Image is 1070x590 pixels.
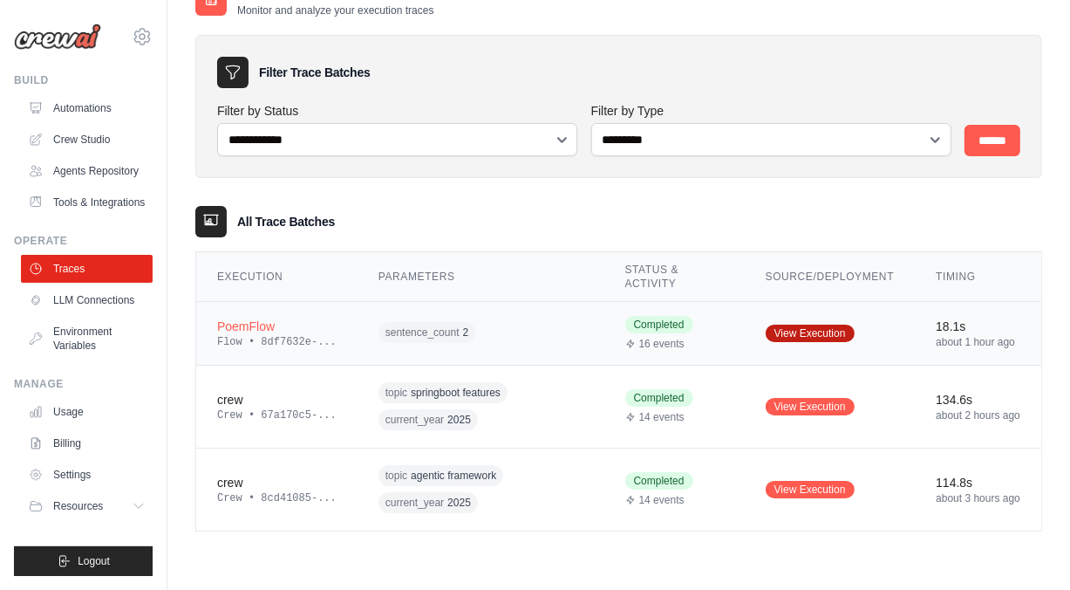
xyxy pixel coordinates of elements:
th: Parameters [358,252,604,302]
tr: View details for crew execution [196,448,1041,531]
button: Resources [21,492,153,520]
th: Execution [196,252,358,302]
span: topic [385,386,407,400]
a: Environment Variables [21,318,153,360]
span: 2025 [447,496,471,510]
span: sentence_count [385,326,460,340]
div: PoemFlow [217,318,337,335]
a: LLM Connections [21,286,153,314]
a: Crew Studio [21,126,153,154]
div: about 2 hours ago [936,408,1020,422]
th: Status & Activity [604,252,745,302]
span: topic [385,469,407,483]
h3: All Trace Batches [237,213,335,230]
div: Operate [14,234,153,248]
a: Settings [21,461,153,489]
span: 14 events [639,410,685,424]
a: Automations [21,94,153,122]
div: Build [14,73,153,87]
span: 2 [463,326,469,340]
span: current_year [385,496,444,510]
button: Logout [14,546,153,576]
a: Tools & Integrations [21,189,153,216]
img: Logo [14,24,101,50]
a: View Execution [766,481,855,498]
span: 2025 [447,413,471,427]
div: 134.6s [936,391,1020,408]
span: 16 events [639,337,685,351]
h3: Filter Trace Batches [259,64,370,81]
a: View Execution [766,398,855,415]
div: crew [217,391,337,408]
div: 114.8s [936,474,1020,491]
th: Timing [915,252,1041,302]
div: topic: springboot features, current_year: 2025 [378,380,583,434]
span: agentic framework [411,469,496,483]
span: Completed [625,472,693,490]
div: Flow • 8df7632e-... [217,335,337,349]
span: 14 events [639,493,685,507]
p: Monitor and analyze your execution traces [237,3,433,17]
label: Filter by Type [591,102,951,120]
div: topic: agentic framework, current_year: 2025 [378,463,583,517]
div: Manage [14,377,153,391]
tr: View details for PoemFlow execution [196,301,1041,365]
span: Logout [78,554,110,568]
a: View Execution [766,325,855,342]
label: Filter by Status [217,102,577,120]
div: about 3 hours ago [936,491,1020,505]
div: about 1 hour ago [936,335,1020,349]
div: 18.1s [936,318,1020,335]
span: springboot features [411,386,501,400]
a: Usage [21,398,153,426]
tr: View details for crew execution [196,365,1041,448]
a: Billing [21,429,153,457]
a: Agents Repository [21,157,153,185]
th: Source/Deployment [745,252,916,302]
div: sentence_count: 2 [378,319,583,346]
span: Resources [53,499,103,513]
span: current_year [385,413,444,427]
span: Completed [625,316,693,333]
span: Completed [625,389,693,407]
div: crew [217,474,337,491]
div: Crew • 67a170c5-... [217,408,337,422]
a: Traces [21,255,153,283]
div: Crew • 8cd41085-... [217,491,337,505]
